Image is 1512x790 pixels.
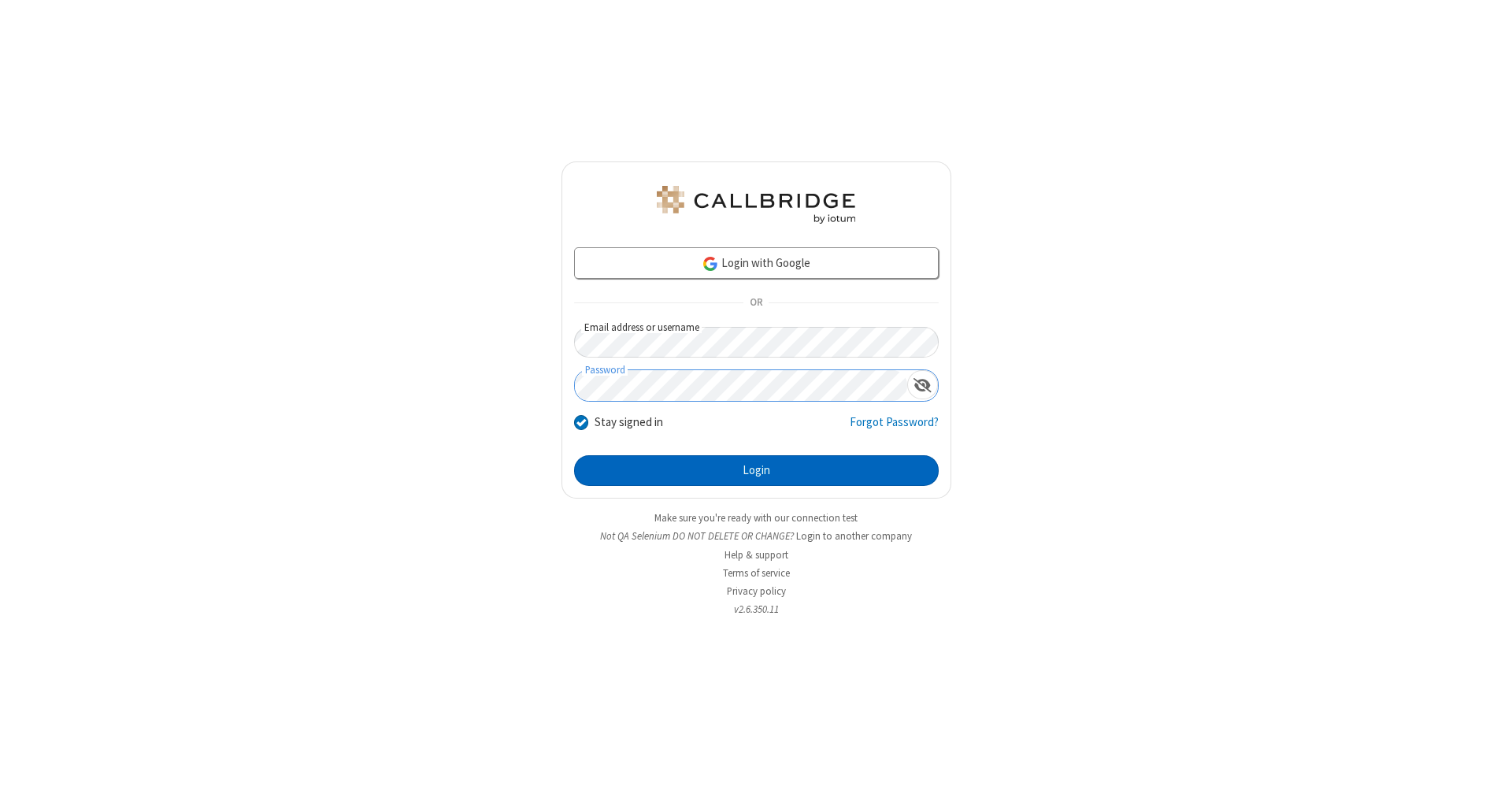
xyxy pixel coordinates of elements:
[654,511,858,525] a: Make sure you're ready with our connection test
[574,327,939,358] input: Email address or username
[574,247,939,279] a: Login with Google
[727,584,786,598] a: Privacy policy
[724,548,788,562] a: Help & support
[595,414,663,432] label: Stay signed in
[850,414,939,443] a: Forgot Password?
[702,255,719,273] img: google-icon.png
[574,455,939,487] button: Login
[796,529,912,543] button: Login to another company
[561,602,951,617] li: v2.6.350.11
[561,529,951,543] li: Not QA Selenium DO NOT DELETE OR CHANGE?
[743,292,769,314] span: OR
[907,370,938,399] div: Show password
[723,566,790,580] a: Terms of service
[654,186,858,224] img: QA Selenium DO NOT DELETE OR CHANGE
[575,370,907,401] input: Password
